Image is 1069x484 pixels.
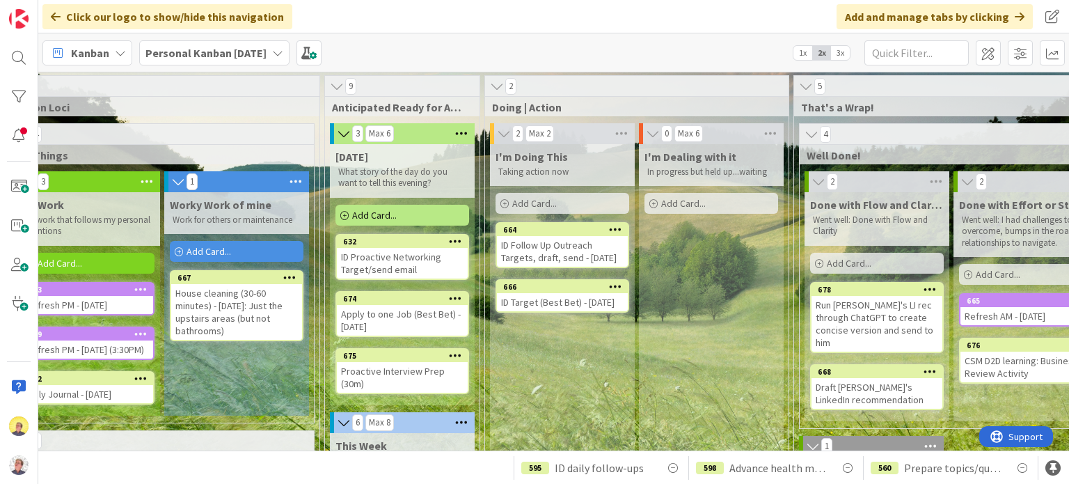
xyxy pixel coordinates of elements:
span: Doing | Action [492,100,771,114]
div: 659Refresh PM - [DATE] (3:30PM) [22,328,153,359]
span: Add Card... [352,209,397,221]
div: 632ID Proactive Networking Target/send email [337,235,468,279]
span: Add Card... [38,257,82,270]
div: Run [PERSON_NAME]'s LI rec through ChatGPT to create concise version and send to him [811,296,942,352]
div: 667House cleaning (30-60 minutes) - [DATE]: Just the upstairs areas (but not bathrooms) [171,272,302,340]
div: 632 [343,237,468,247]
div: House cleaning (30-60 minutes) - [DATE]: Just the upstairs areas (but not bathrooms) [171,284,302,340]
p: What story of the day do you want to tell this evening? [338,166,466,189]
div: 668Draft [PERSON_NAME]'s LinkedIn recommendation [811,366,942,409]
span: Done with Flow and Clarity [810,198,944,212]
p: Went well: Done with Flow and Clarity [813,214,941,237]
div: ID Target (Best Bet) - [DATE] [497,293,628,311]
span: 1 [821,438,832,455]
span: 2x [812,46,831,60]
div: 674Apply to one Job (Best Bet) - [DATE] [337,292,468,336]
div: 675 [337,350,468,362]
div: Max 2 [529,130,551,137]
div: ID Proactive Networking Target/send email [337,248,468,279]
div: 672Daily Journal - [DATE] [22,373,153,403]
span: 3 [352,125,363,142]
div: 672 [29,374,153,384]
div: 674 [343,294,468,304]
div: Max 6 [369,130,390,137]
span: 6 [352,414,363,431]
div: Draft [PERSON_NAME]'s LinkedIn recommendation [811,378,942,409]
span: Advance health metrics module in CSM D2D [729,460,828,476]
div: Proactive Interview Prep (30m) [337,362,468,393]
div: 664 [497,224,628,236]
div: 673 [22,283,153,296]
span: 0 [661,125,672,142]
div: 666 [497,281,628,293]
span: 2 [505,78,516,95]
div: 632 [337,235,468,248]
div: 678 [811,283,942,296]
span: 3x [831,46,850,60]
div: 672 [22,373,153,385]
div: Refresh PM - [DATE] (3:30PM) [22,341,153,359]
div: 659 [29,329,153,339]
div: Click our logo to show/hide this navigation [42,4,292,29]
p: My work that follows my personal intentions [24,214,152,237]
div: Max 8 [369,419,390,426]
span: Support [29,2,63,19]
div: 664ID Follow Up Outreach Targets, draft, send - [DATE] [497,224,628,267]
div: 659 [22,328,153,341]
span: 1 [187,173,198,190]
span: 3 [38,173,49,190]
span: I'm Dealing with it [644,150,736,164]
div: Daily Journal - [DATE] [22,385,153,403]
div: 667 [171,272,302,284]
span: Worky Work of mine [170,198,271,212]
div: 675Proactive Interview Prep (30m) [337,350,468,393]
input: Quick Filter... [864,40,969,65]
div: Add and manage tabs by clicking [837,4,1033,29]
div: 678 [818,285,942,295]
div: 674 [337,292,468,305]
div: 668 [811,366,942,378]
div: 664 [503,225,628,235]
span: 4 [820,126,831,143]
span: Today [335,150,368,164]
span: 5 [814,78,825,95]
p: Work for others or maintenance [173,214,301,226]
div: Apply to one Job (Best Bet) - [DATE] [337,305,468,336]
span: Option Loci [12,100,302,114]
img: Visit kanbanzone.com [9,9,29,29]
span: Add Card... [187,245,231,258]
span: Add Card... [661,197,706,210]
span: ID daily follow-ups [555,460,644,476]
p: In progress but held up...waiting [647,166,775,178]
span: My Things [17,148,296,162]
span: Add Card... [827,257,871,270]
div: 673 [29,285,153,295]
span: 2 [827,173,838,190]
div: ID Follow Up Outreach Targets, draft, send - [DATE] [497,236,628,267]
span: 2 [512,125,523,142]
div: 666 [503,282,628,292]
div: 668 [818,367,942,377]
span: Add Card... [976,268,1020,281]
span: This Week [335,439,387,453]
div: 560 [871,462,898,474]
div: 595 [521,462,549,474]
img: avatar [9,455,29,475]
span: I'm Doing This [496,150,568,164]
div: 666ID Target (Best Bet) - [DATE] [497,281,628,311]
p: Taking action now [498,166,626,178]
span: 1x [793,46,812,60]
div: 673Refresh PM - [DATE] [22,283,153,314]
div: 675 [343,351,468,361]
span: Add Card... [512,197,557,210]
div: 678Run [PERSON_NAME]'s LI rec through ChatGPT to create concise version and send to him [811,283,942,352]
div: 667 [177,273,302,283]
div: Refresh PM - [DATE] [22,296,153,314]
span: Kanban [71,45,109,61]
span: Me Work [21,198,64,212]
span: 2 [976,173,987,190]
div: 598 [696,462,724,474]
span: Prepare topics/questions for for info interview call with [PERSON_NAME] at CultureAmp [904,460,1003,476]
span: 9 [345,78,356,95]
div: Max 6 [678,130,699,137]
